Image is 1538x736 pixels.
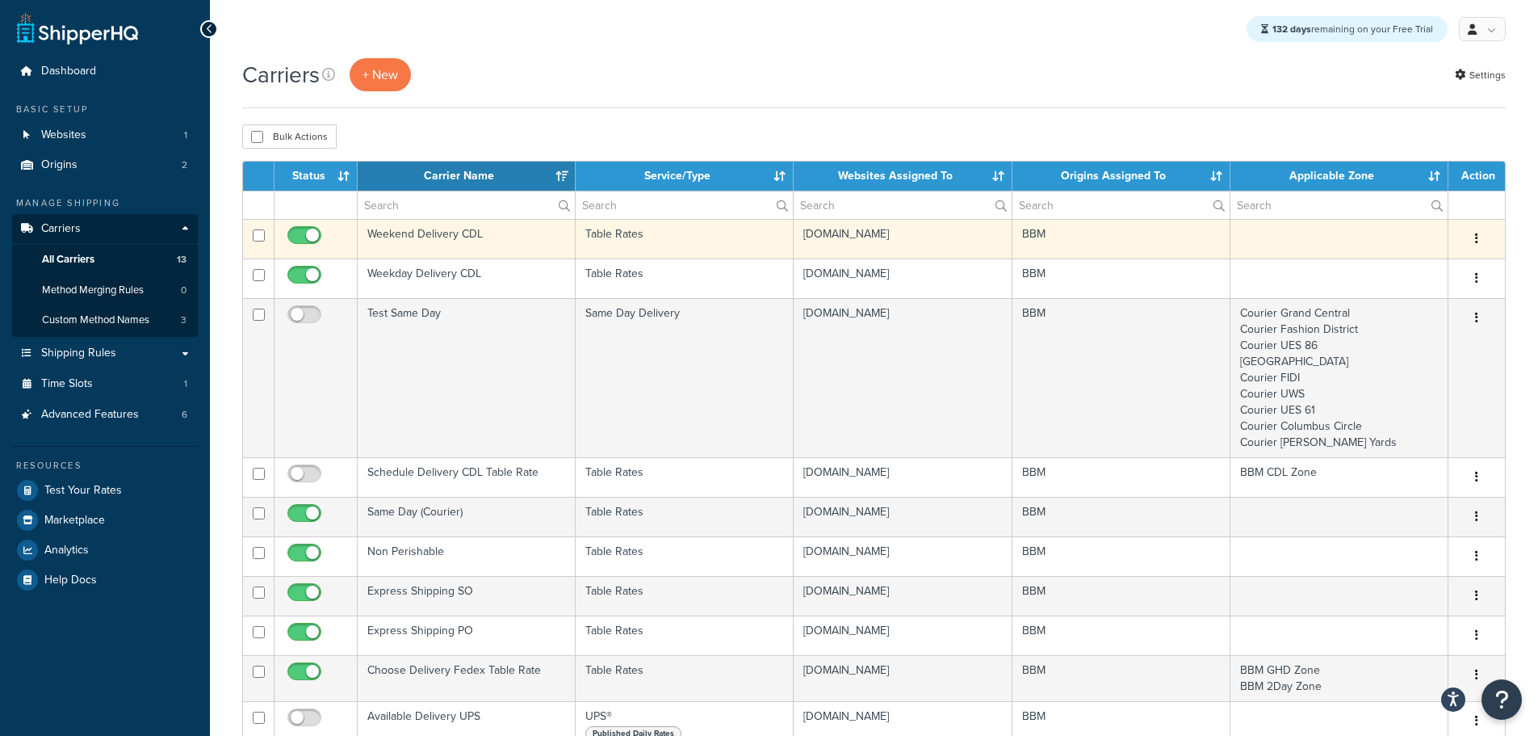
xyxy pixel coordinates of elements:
[1012,259,1230,298] td: BBM
[12,459,198,473] div: Resources
[794,497,1012,536] td: [DOMAIN_NAME]
[12,214,198,244] a: Carriers
[41,222,81,236] span: Carriers
[1230,655,1448,701] td: BBM GHD Zone BBM 2Day Zone
[12,245,198,275] li: All Carriers
[12,275,198,305] a: Method Merging Rules 0
[576,191,793,219] input: Search
[42,253,94,267] span: All Carriers
[576,162,794,191] th: Service/Type: activate to sort column ascending
[12,214,198,337] li: Carriers
[41,347,116,360] span: Shipping Rules
[794,259,1012,298] td: [DOMAIN_NAME]
[242,59,320,90] h1: Carriers
[1012,298,1230,457] td: BBM
[358,219,576,259] td: Weekend Delivery CDL
[794,191,1011,219] input: Search
[358,616,576,655] td: Express Shipping PO
[12,150,198,180] li: Origins
[358,298,576,457] td: Test Same Day
[184,128,187,142] span: 1
[1012,576,1230,616] td: BBM
[41,128,86,142] span: Websites
[576,536,794,576] td: Table Rates
[794,298,1012,457] td: [DOMAIN_NAME]
[358,497,576,536] td: Same Day (Courier)
[350,58,411,91] button: + New
[358,191,575,219] input: Search
[242,124,337,149] button: Bulk Actions
[358,162,576,191] th: Carrier Name: activate to sort column ascending
[12,120,198,150] li: Websites
[12,400,198,430] li: Advanced Features
[1481,679,1522,720] button: Open Resource Center
[44,514,105,528] span: Marketplace
[1230,298,1448,457] td: Courier Grand Central Courier Fashion District Courier UES 86 [GEOGRAPHIC_DATA] Courier FIDI Cour...
[274,162,358,191] th: Status: activate to sort column ascending
[576,576,794,616] td: Table Rates
[44,484,122,498] span: Test Your Rates
[184,377,187,391] span: 1
[12,369,198,399] li: Time Slots
[794,616,1012,655] td: [DOMAIN_NAME]
[44,544,89,557] span: Analytics
[12,566,198,595] a: Help Docs
[12,536,198,565] a: Analytics
[794,536,1012,576] td: [DOMAIN_NAME]
[794,655,1012,701] td: [DOMAIN_NAME]
[12,506,198,535] a: Marketplace
[12,476,198,505] a: Test Your Rates
[12,305,198,335] li: Custom Method Names
[41,158,78,172] span: Origins
[12,369,198,399] a: Time Slots 1
[1272,22,1311,36] strong: 132 days
[181,313,186,327] span: 3
[576,655,794,701] td: Table Rates
[12,339,198,368] a: Shipping Rules
[1247,16,1448,42] div: remaining on your Free Trial
[41,65,96,78] span: Dashboard
[12,245,198,275] a: All Carriers 13
[12,57,198,86] a: Dashboard
[576,497,794,536] td: Table Rates
[576,298,794,457] td: Same Day Delivery
[358,457,576,497] td: Schedule Delivery CDL Table Rate
[576,219,794,259] td: Table Rates
[12,275,198,305] li: Method Merging Rules
[576,259,794,298] td: Table Rates
[12,120,198,150] a: Websites 1
[1012,655,1230,701] td: BBM
[794,457,1012,497] td: [DOMAIN_NAME]
[181,284,186,297] span: 0
[42,284,144,297] span: Method Merging Rules
[12,103,198,116] div: Basic Setup
[1012,162,1230,191] th: Origins Assigned To: activate to sort column ascending
[1012,616,1230,655] td: BBM
[1012,219,1230,259] td: BBM
[1012,536,1230,576] td: BBM
[41,408,139,422] span: Advanced Features
[41,377,93,391] span: Time Slots
[1448,162,1505,191] th: Action
[12,196,198,210] div: Manage Shipping
[576,616,794,655] td: Table Rates
[358,259,576,298] td: Weekday Delivery CDL
[576,457,794,497] td: Table Rates
[1012,191,1230,219] input: Search
[17,12,138,44] a: ShipperHQ Home
[12,305,198,335] a: Custom Method Names 3
[12,150,198,180] a: Origins 2
[358,655,576,701] td: Choose Delivery Fedex Table Rate
[1230,457,1448,497] td: BBM CDL Zone
[794,219,1012,259] td: [DOMAIN_NAME]
[182,158,187,172] span: 2
[794,576,1012,616] td: [DOMAIN_NAME]
[1455,64,1506,86] a: Settings
[794,162,1012,191] th: Websites Assigned To: activate to sort column ascending
[1012,457,1230,497] td: BBM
